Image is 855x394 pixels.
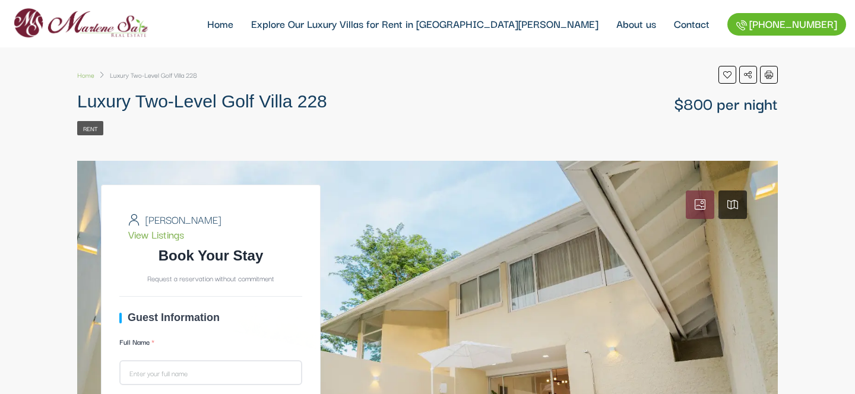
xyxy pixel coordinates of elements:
[119,312,302,325] h4: Guest Information
[77,91,327,111] span: Luxury Two-Level Golf Villa 228
[77,66,94,84] a: Home
[77,69,94,80] span: Home
[119,360,302,385] input: Enter your full name
[77,121,103,135] a: Rent
[119,247,302,265] h3: Book Your Stay
[727,13,846,36] a: [PHONE_NUMBER]
[119,333,302,357] label: Full Name
[119,269,302,287] p: Request a reservation without commitment
[128,226,184,242] a: View Listings
[128,212,277,227] li: [PERSON_NAME]
[9,4,152,43] img: logo
[94,66,197,84] li: Luxury Two-Level Golf Villa 228
[674,94,778,112] li: $800 per night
